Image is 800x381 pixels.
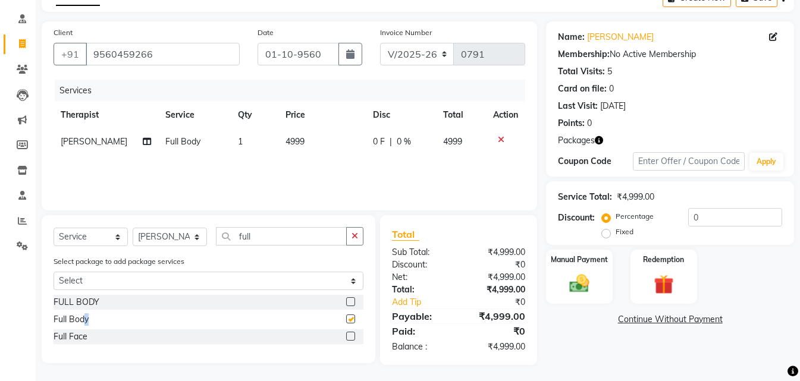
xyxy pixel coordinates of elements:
[558,117,585,130] div: Points:
[54,296,99,308] div: FULL BODY
[54,256,184,267] label: Select package to add package services
[86,43,240,65] input: Search by Name/Mobile/Email/Code
[558,65,605,78] div: Total Visits:
[609,83,614,95] div: 0
[643,254,684,265] label: Redemption
[165,136,200,147] span: Full Body
[587,117,592,130] div: 0
[558,191,612,203] div: Service Total:
[587,31,654,43] a: [PERSON_NAME]
[459,271,534,284] div: ₹4,999.00
[383,246,459,259] div: Sub Total:
[390,136,392,148] span: |
[459,341,534,353] div: ₹4,999.00
[54,313,89,326] div: Full Body
[380,27,432,38] label: Invoice Number
[548,313,792,326] a: Continue Without Payment
[648,272,680,297] img: _gift.svg
[373,136,385,148] span: 0 F
[607,65,612,78] div: 5
[366,102,436,128] th: Disc
[459,246,534,259] div: ₹4,999.00
[558,100,598,112] div: Last Visit:
[54,330,87,343] div: Full Face
[55,80,534,102] div: Services
[61,136,127,147] span: [PERSON_NAME]
[616,226,633,237] label: Fixed
[558,212,595,224] div: Discount:
[392,228,419,241] span: Total
[383,309,459,323] div: Payable:
[459,284,534,296] div: ₹4,999.00
[558,48,782,61] div: No Active Membership
[54,43,87,65] button: +91
[600,100,626,112] div: [DATE]
[633,152,745,171] input: Enter Offer / Coupon Code
[383,284,459,296] div: Total:
[459,259,534,271] div: ₹0
[231,102,279,128] th: Qty
[443,136,462,147] span: 4999
[383,271,459,284] div: Net:
[749,153,783,171] button: Apply
[383,259,459,271] div: Discount:
[558,83,607,95] div: Card on file:
[486,102,525,128] th: Action
[459,324,534,338] div: ₹0
[383,324,459,338] div: Paid:
[278,102,366,128] th: Price
[216,227,347,245] input: Search or Scan
[54,102,158,128] th: Therapist
[383,296,472,308] a: Add Tip
[616,211,654,222] label: Percentage
[558,31,585,43] div: Name:
[617,191,654,203] div: ₹4,999.00
[158,102,230,128] th: Service
[558,134,595,147] span: Packages
[54,27,73,38] label: Client
[558,48,610,61] div: Membership:
[459,309,534,323] div: ₹4,999.00
[551,254,608,265] label: Manual Payment
[286,136,305,147] span: 4999
[471,296,534,308] div: ₹0
[397,136,411,148] span: 0 %
[436,102,486,128] th: Total
[558,155,633,168] div: Coupon Code
[383,341,459,353] div: Balance :
[238,136,243,147] span: 1
[258,27,274,38] label: Date
[563,272,595,295] img: _cash.svg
